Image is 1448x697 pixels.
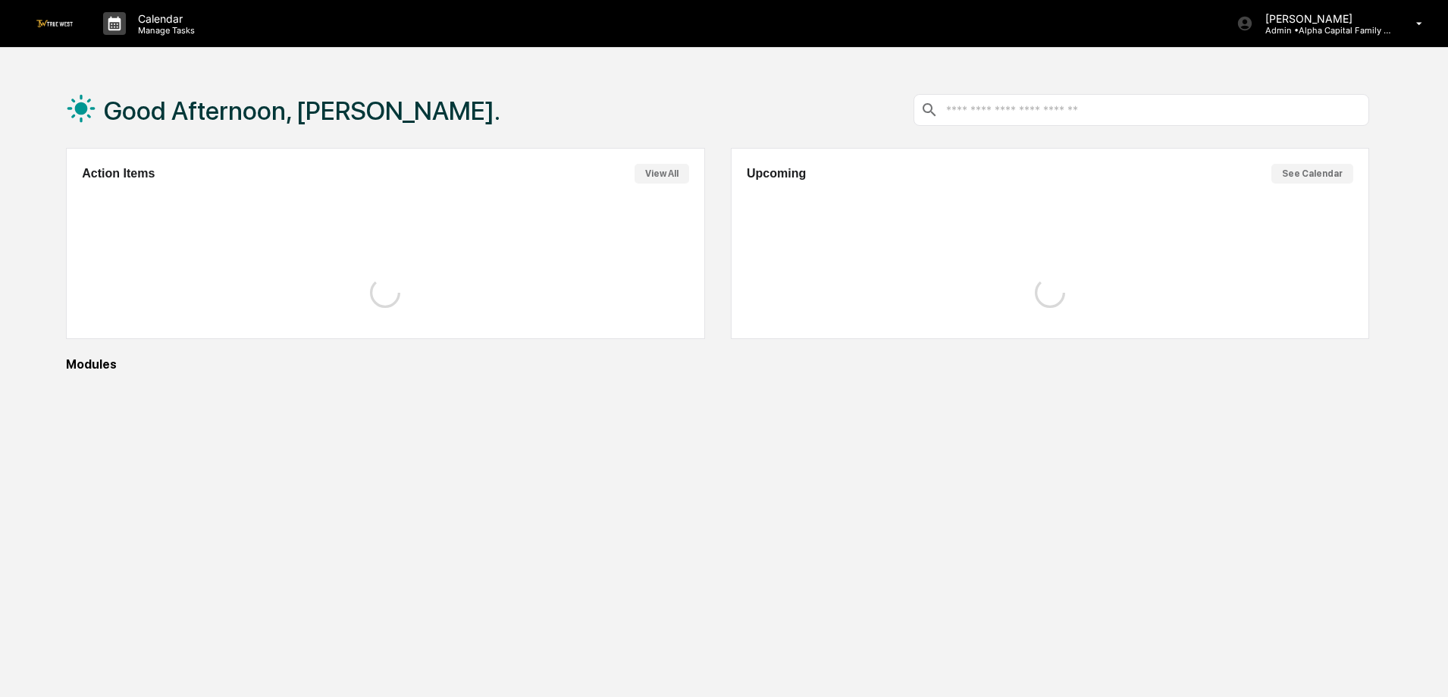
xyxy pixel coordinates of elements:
h2: Upcoming [747,167,806,181]
img: logo [36,20,73,27]
h1: Good Afternoon, [PERSON_NAME]. [104,96,500,126]
h2: Action Items [82,167,155,181]
button: View All [635,164,689,184]
div: Modules [66,357,1369,372]
p: Admin • Alpha Capital Family Office [1253,25,1394,36]
button: See Calendar [1271,164,1353,184]
p: Calendar [126,12,202,25]
p: Manage Tasks [126,25,202,36]
p: [PERSON_NAME] [1253,12,1394,25]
